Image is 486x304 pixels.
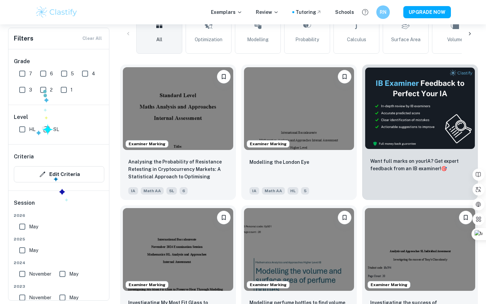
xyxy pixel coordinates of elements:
p: Modelling the London Eye [249,158,309,166]
span: All [156,36,162,43]
img: Math AA IA example thumbnail: Modelling perfume bottles to find volume [244,208,354,291]
span: Volume [447,36,463,43]
span: Optimization [195,36,222,43]
span: May [69,270,78,278]
img: Math AA IA example thumbnail: Analysing the Probability of Resistance [123,67,233,150]
span: Modelling [247,36,269,43]
span: May [69,294,78,301]
span: 2 [50,86,53,94]
span: Examiner Marking [126,282,168,288]
button: Bookmark [338,211,351,224]
button: Bookmark [217,70,231,83]
span: November [29,294,51,301]
span: 3 [29,86,32,94]
span: Examiner Marking [247,141,289,147]
button: RN [376,5,390,19]
img: Math AA IA example thumbnail: Modelling the London Eye [244,67,354,150]
img: Thumbnail [365,67,475,149]
button: UPGRADE NOW [403,6,451,18]
img: Math AA IA example thumbnail: Investigating the success of Tony's Choc [365,208,475,291]
span: 2023 [14,283,104,289]
span: 5 [301,187,309,195]
span: May [29,247,38,254]
span: 4 [92,70,95,77]
span: IA [128,187,138,195]
span: 2024 [14,260,104,266]
span: HL [288,187,298,195]
span: 1 [71,86,73,94]
a: Schools [335,8,354,16]
a: ThumbnailWant full marks on yourIA? Get expert feedback from an IB examiner! [362,65,478,200]
a: Examiner MarkingBookmarkAnalysing the Probability of Resistance Retesting in Cryptocurrency Marke... [120,65,236,200]
span: IA [249,187,259,195]
span: 7 [29,70,32,77]
span: 🎯 [441,166,447,171]
a: Tutoring [296,8,322,16]
button: Bookmark [459,211,473,224]
span: November [29,270,51,278]
p: Review [256,8,279,16]
span: HL [29,126,35,133]
button: Bookmark [338,70,351,83]
span: 6 [180,187,188,195]
p: Analysing the Probability of Resistance Retesting in Cryptocurrency Markets: A Statistical Approa... [128,158,228,181]
span: 2026 [14,212,104,219]
span: Math AA [262,187,285,195]
span: Surface Area [391,36,421,43]
span: Examiner Marking [247,282,289,288]
h6: Grade [14,57,104,66]
p: Want full marks on your IA ? Get expert feedback from an IB examiner! [370,157,470,172]
p: Exemplars [211,8,242,16]
img: Clastify logo [35,5,78,19]
h6: Level [14,113,104,121]
span: 2025 [14,236,104,242]
span: 6 [50,70,53,77]
button: Help and Feedback [359,6,371,18]
span: Probability [295,36,319,43]
span: SL [53,126,59,133]
h6: Criteria [14,153,34,161]
span: Examiner Marking [126,141,168,147]
span: Calculus [347,36,366,43]
img: Math AA IA example thumbnail: Investigating My Most Fit Glass to Prese [123,208,233,291]
h6: Session [14,199,104,212]
span: 5 [71,70,74,77]
span: SL [166,187,177,195]
span: Math AA [141,187,164,195]
h6: RN [379,8,387,16]
h6: Filters [14,34,33,43]
span: May [29,223,38,230]
button: Bookmark [217,211,231,224]
span: Examiner Marking [368,282,410,288]
button: Edit Criteria [14,166,104,182]
a: Examiner MarkingBookmarkModelling the London EyeIAMath AAHL5 [241,65,357,200]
